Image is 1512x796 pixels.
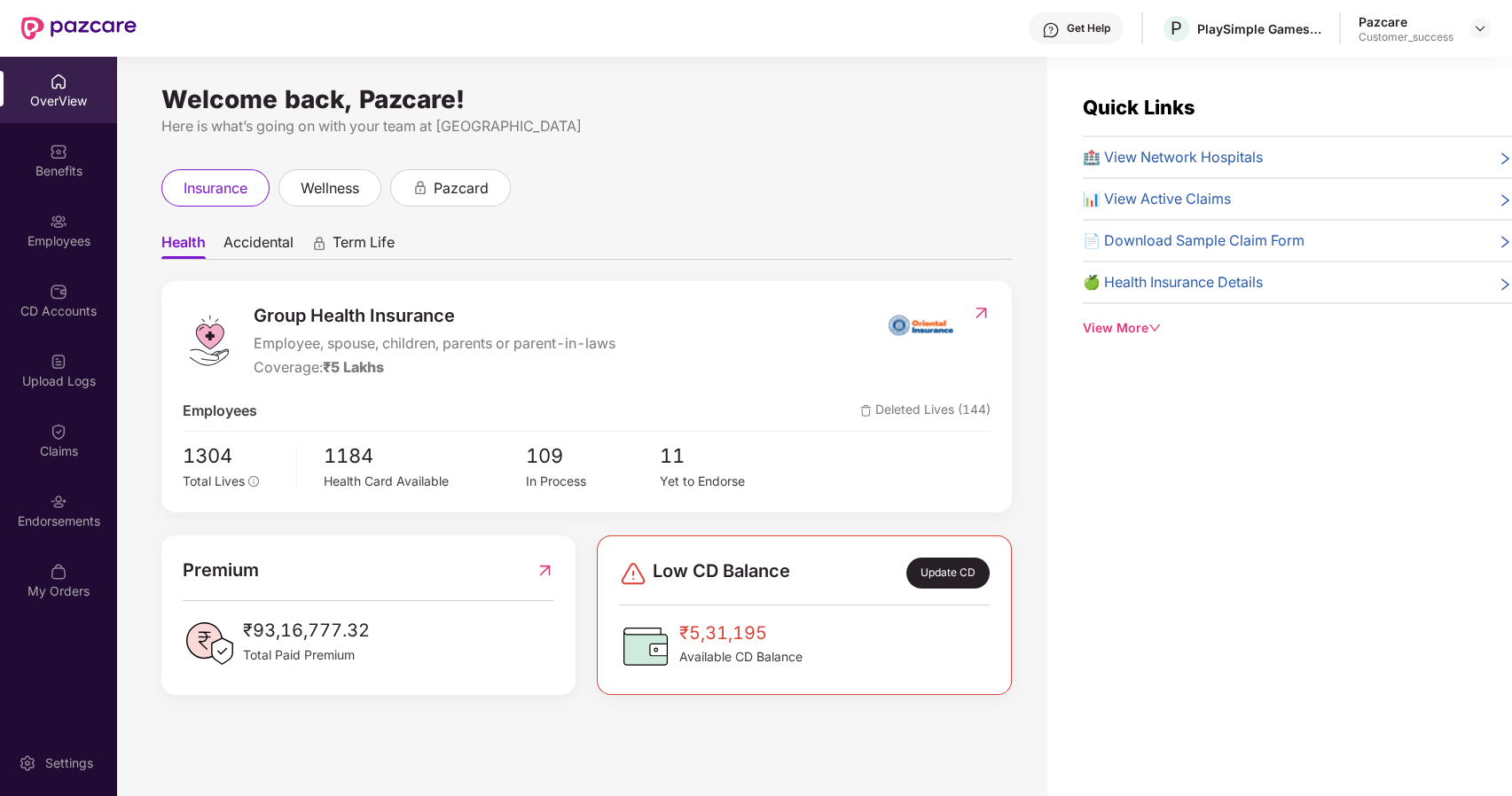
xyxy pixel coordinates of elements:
[1083,188,1231,210] span: 📊 View Active Claims
[50,423,67,441] img: svg+xml;base64,PHN2ZyBpZD0iQ2xhaW0iIHhtbG5zPSJodHRwOi8vd3d3LnczLm9yZy8yMDAwL3N2ZyIgd2lkdGg9IjIwIi...
[906,558,990,589] div: Update CD
[50,563,67,581] img: svg+xml;base64,PHN2ZyBpZD0iTXlfT3JkZXJzIiBkYXRhLW5hbWU9Ik15IE9yZGVycyIgeG1sbnM9Imh0dHA6Ly93d3cudz...
[323,358,384,376] span: ₹5 Lakhs
[1148,322,1161,334] span: down
[254,332,615,355] span: Employee, spouse, children, parents or parent-in-laws
[50,283,67,300] img: svg+xml;base64,PHN2ZyBpZD0iQ0RfQWNjb3VudHMiIGRhdGEtbmFtZT0iQ0QgQWNjb3VudHMiIHhtbG5zPSJodHRwOi8vd3...
[243,617,370,644] span: ₹93,16,777.32
[40,754,98,772] div: Settings
[1083,96,1195,119] span: Quick Links
[1498,150,1512,168] span: right
[50,143,67,160] img: svg+xml;base64,PHN2ZyBpZD0iQmVuZWZpdHMiIHhtbG5zPSJodHRwOi8vd3d3LnczLm9yZy8yMDAwL3N2ZyIgd2lkdGg9Ij...
[50,73,67,90] img: svg+xml;base64,PHN2ZyBpZD0iSG9tZSIgeG1sbnM9Imh0dHA6Ly93d3cudzMub3JnLzIwMDAvc3ZnIiB3aWR0aD0iMjAiIG...
[1083,230,1304,252] span: 📄 Download Sample Claim Form
[1083,146,1263,168] span: 🏥 View Network Hospitals
[1042,21,1060,39] img: svg+xml;base64,PHN2ZyBpZD0iSGVscC0zMngzMiIgeG1sbnM9Imh0dHA6Ly93d3cudzMub3JnLzIwMDAvc3ZnIiB3aWR0aD...
[161,233,206,259] span: Health
[679,647,803,667] span: Available CD Balance
[860,405,872,417] img: deleteIcon
[860,400,991,422] span: Deleted Lives (144)
[254,356,615,378] div: Coverage:
[1083,318,1512,338] div: View More
[1498,275,1512,293] span: right
[248,476,259,487] span: info-circle
[525,472,660,491] div: In Process
[619,559,647,588] img: svg+xml;base64,PHN2ZyBpZD0iRGFuZ2VyLTMyeDMyIiB4bWxucz0iaHR0cDovL3d3dy53My5vcmcvMjAwMC9zdmciIHdpZH...
[183,617,236,670] img: PaidPremiumIcon
[184,177,247,199] span: insurance
[50,493,67,511] img: svg+xml;base64,PHN2ZyBpZD0iRW5kb3JzZW1lbnRzIiB4bWxucz0iaHR0cDovL3d3dy53My5vcmcvMjAwMC9zdmciIHdpZH...
[50,353,67,371] img: svg+xml;base64,PHN2ZyBpZD0iVXBsb2FkX0xvZ3MiIGRhdGEtbmFtZT0iVXBsb2FkIExvZ3MiIHhtbG5zPSJodHRwOi8vd3...
[254,302,615,330] span: Group Health Insurance
[21,17,137,40] img: New Pazcare Logo
[1473,21,1487,35] img: svg+xml;base64,PHN2ZyBpZD0iRHJvcGRvd24tMzJ4MzIiIHhtbG5zPSJodHRwOi8vd3d3LnczLm9yZy8yMDAwL3N2ZyIgd2...
[660,441,795,472] span: 11
[301,177,359,199] span: wellness
[183,557,259,584] span: Premium
[660,472,795,491] div: Yet to Endorse
[324,472,526,491] div: Health Card Available
[311,235,327,251] div: animation
[324,441,526,472] span: 1184
[223,233,294,259] span: Accidental
[161,92,1012,106] div: Welcome back, Pazcare!
[50,213,67,230] img: svg+xml;base64,PHN2ZyBpZD0iRW1wbG95ZWVzIiB4bWxucz0iaHR0cDovL3d3dy53My5vcmcvMjAwMC9zdmciIHdpZHRoPS...
[243,645,370,665] span: Total Paid Premium
[653,558,790,589] span: Low CD Balance
[619,620,672,673] img: CDBalanceIcon
[1083,271,1263,293] span: 🍏 Health Insurance Details
[183,400,257,422] span: Employees
[1498,191,1512,210] span: right
[19,754,36,772] img: svg+xml;base64,PHN2ZyBpZD0iU2V0dGluZy0yMHgyMCIgeG1sbnM9Imh0dHA6Ly93d3cudzMub3JnLzIwMDAvc3ZnIiB3aW...
[183,441,284,472] span: 1304
[1171,18,1182,39] span: P
[333,233,395,259] span: Term Life
[972,304,991,322] img: RedirectIcon
[161,115,1012,137] div: Here is what’s going on with your team at [GEOGRAPHIC_DATA]
[1067,21,1110,35] div: Get Help
[525,441,660,472] span: 109
[679,620,803,647] span: ₹5,31,195
[536,557,554,584] img: RedirectIcon
[1498,233,1512,252] span: right
[434,177,489,199] span: pazcard
[183,473,245,488] span: Total Lives
[412,179,428,195] div: animation
[1359,30,1453,44] div: Customer_success
[183,314,236,367] img: logo
[888,302,954,347] img: insurerIcon
[1359,13,1453,30] div: Pazcare
[1197,20,1321,37] div: PlaySimple Games Private Limited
